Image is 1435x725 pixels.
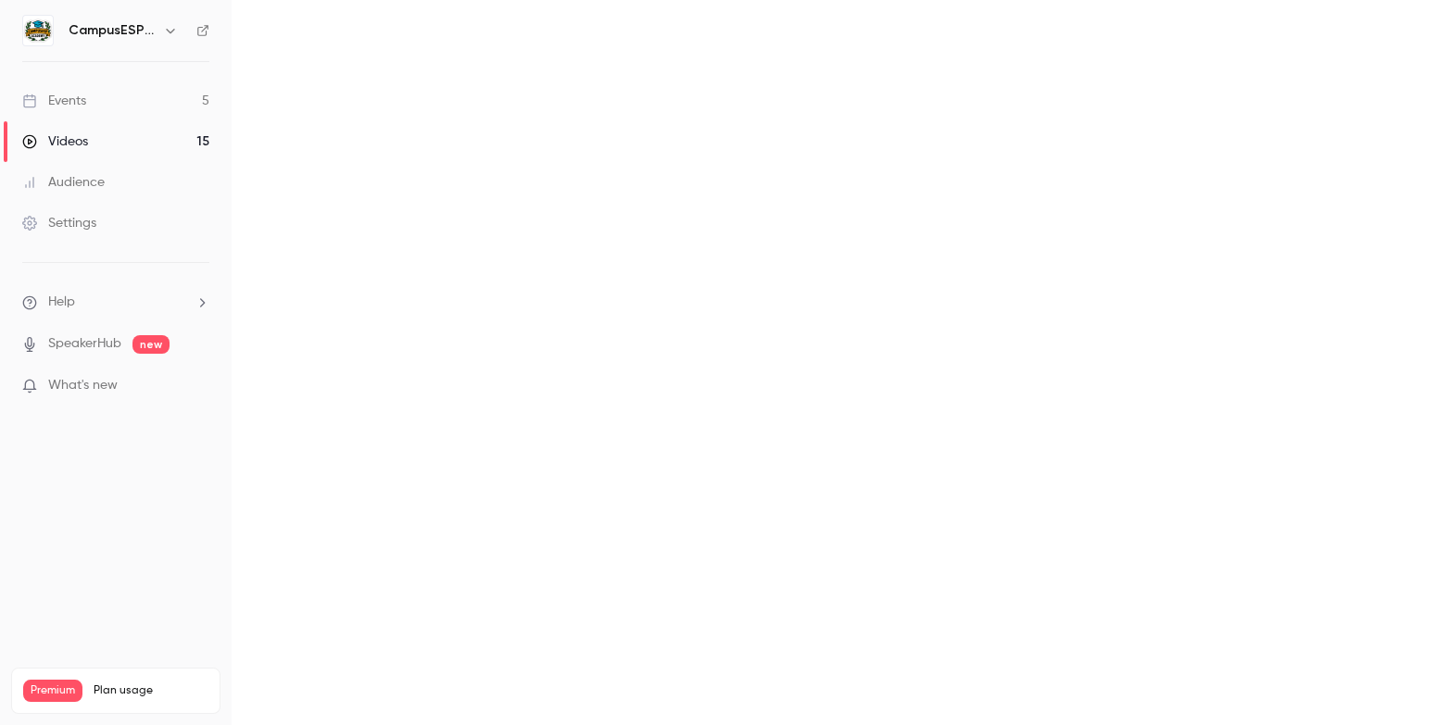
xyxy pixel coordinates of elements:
h6: CampusESP Academy [69,21,156,40]
div: Events [22,92,86,110]
span: new [132,335,170,354]
div: Audience [22,173,105,192]
span: What's new [48,376,118,395]
span: Help [48,293,75,312]
span: Premium [23,680,82,702]
div: Settings [22,214,96,232]
img: CampusESP Academy [23,16,53,45]
li: help-dropdown-opener [22,293,209,312]
span: Plan usage [94,683,208,698]
iframe: Noticeable Trigger [187,378,209,394]
div: Videos [22,132,88,151]
a: SpeakerHub [48,334,121,354]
